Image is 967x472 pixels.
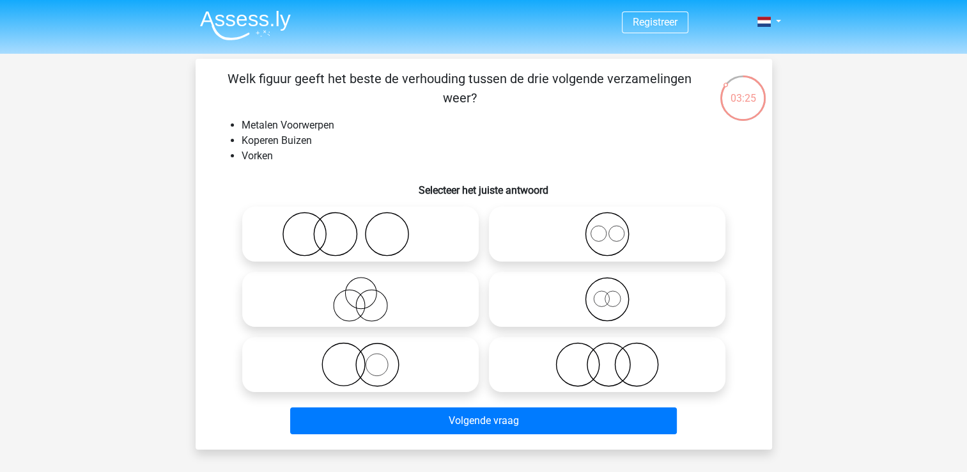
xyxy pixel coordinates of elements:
[200,10,291,40] img: Assessly
[216,69,704,107] p: Welk figuur geeft het beste de verhouding tussen de drie volgende verzamelingen weer?
[290,407,677,434] button: Volgende vraag
[633,16,677,28] a: Registreer
[216,174,752,196] h6: Selecteer het juiste antwoord
[242,133,752,148] li: Koperen Buizen
[242,148,752,164] li: Vorken
[719,74,767,106] div: 03:25
[242,118,752,133] li: Metalen Voorwerpen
